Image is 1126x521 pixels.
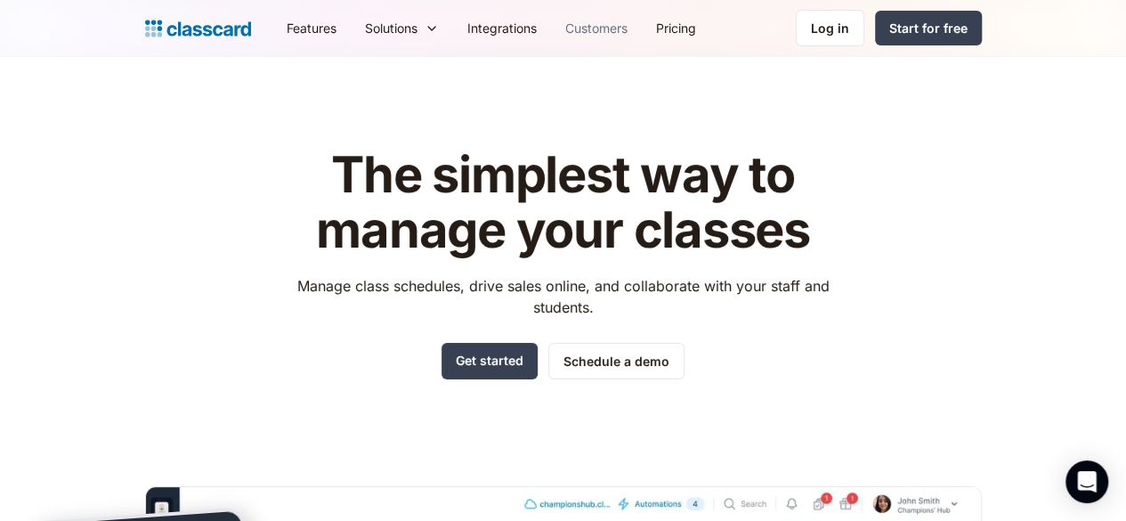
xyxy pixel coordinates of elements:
[272,8,351,48] a: Features
[889,19,968,37] div: Start for free
[280,275,846,318] p: Manage class schedules, drive sales online, and collaborate with your staff and students.
[796,10,864,46] a: Log in
[453,8,551,48] a: Integrations
[548,343,685,379] a: Schedule a demo
[642,8,710,48] a: Pricing
[351,8,453,48] div: Solutions
[551,8,642,48] a: Customers
[365,19,417,37] div: Solutions
[441,343,538,379] a: Get started
[145,16,251,41] a: home
[1065,460,1108,503] div: Open Intercom Messenger
[875,11,982,45] a: Start for free
[280,148,846,257] h1: The simplest way to manage your classes
[811,19,849,37] div: Log in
